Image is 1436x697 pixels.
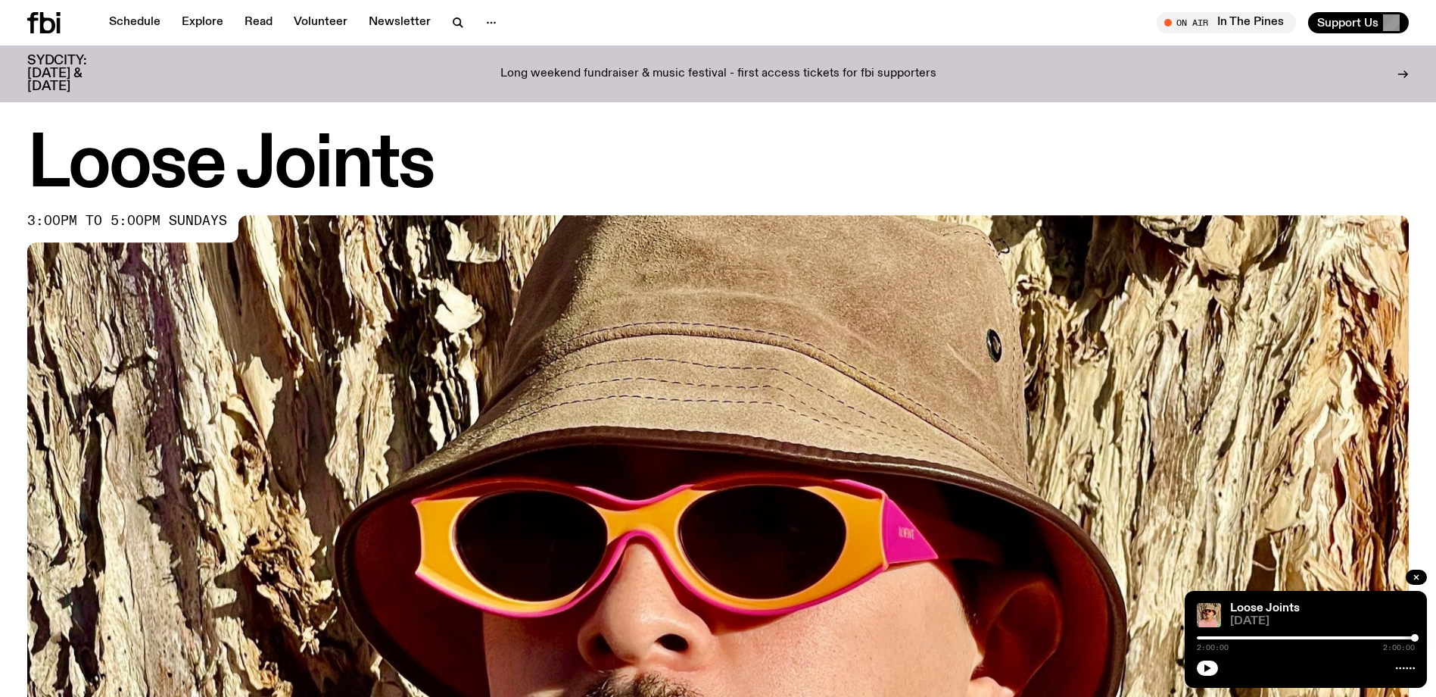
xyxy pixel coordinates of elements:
a: Volunteer [285,12,357,33]
h3: SYDCITY: [DATE] & [DATE] [27,55,124,93]
a: Explore [173,12,232,33]
a: Schedule [100,12,170,33]
span: 2:00:00 [1197,644,1229,652]
button: On AirIn The Pines [1157,12,1296,33]
span: Support Us [1317,16,1378,30]
p: Long weekend fundraiser & music festival - first access tickets for fbi supporters [500,67,936,81]
a: Loose Joints [1230,602,1300,614]
span: [DATE] [1230,616,1415,627]
button: Support Us [1308,12,1409,33]
a: Read [235,12,282,33]
h1: Loose Joints [27,132,1409,200]
img: Tyson stands in front of a paperbark tree wearing orange sunglasses, a suede bucket hat and a pin... [1197,603,1221,627]
span: 2:00:00 [1383,644,1415,652]
a: Newsletter [360,12,440,33]
span: 3:00pm to 5:00pm sundays [27,215,227,227]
